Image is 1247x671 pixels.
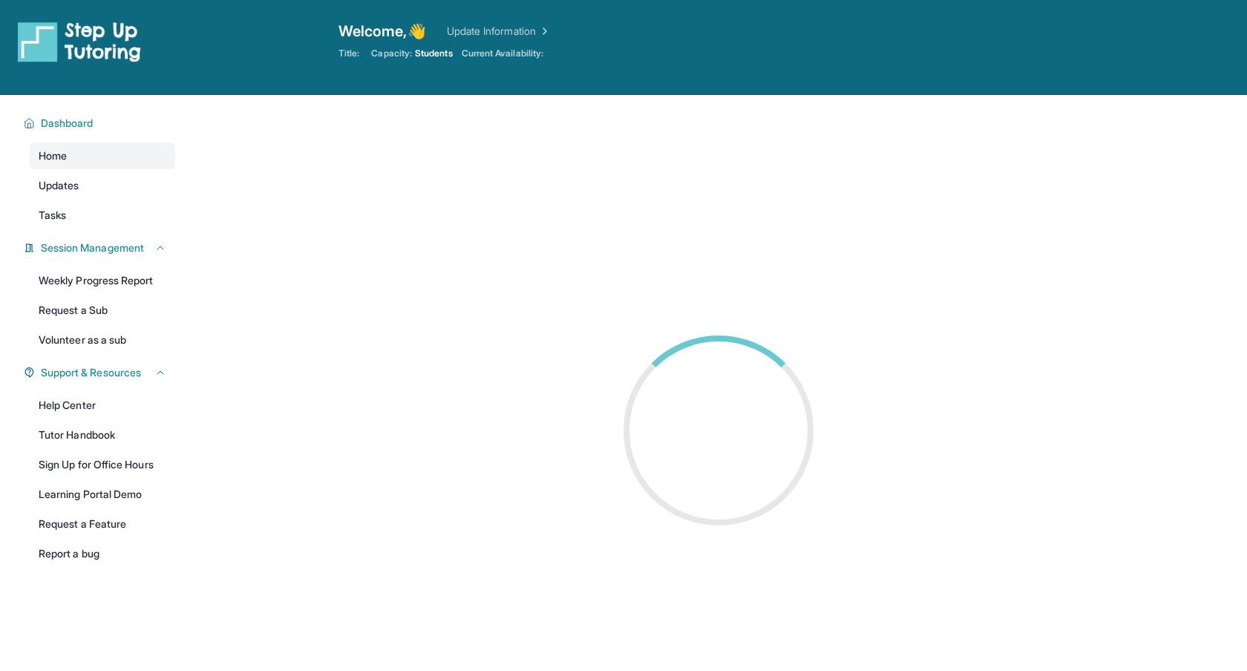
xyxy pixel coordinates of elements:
[41,365,141,380] span: Support & Resources
[39,178,79,193] span: Updates
[30,392,175,419] a: Help Center
[30,481,175,508] a: Learning Portal Demo
[39,148,67,163] span: Home
[536,24,551,39] img: Chevron Right
[30,143,175,169] a: Home
[30,422,175,448] a: Tutor Handbook
[41,240,144,255] span: Session Management
[41,116,94,131] span: Dashboard
[30,511,175,537] a: Request a Feature
[30,540,175,567] a: Report a bug
[35,116,166,131] button: Dashboard
[338,21,426,42] span: Welcome, 👋
[30,267,175,294] a: Weekly Progress Report
[39,208,66,223] span: Tasks
[371,48,412,59] span: Capacity:
[30,451,175,478] a: Sign Up for Office Hours
[30,297,175,324] a: Request a Sub
[18,21,141,62] img: logo
[447,24,551,39] a: Update Information
[462,48,543,59] span: Current Availability:
[415,48,453,59] span: Students
[35,365,166,380] button: Support & Resources
[30,172,175,199] a: Updates
[30,327,175,353] a: Volunteer as a sub
[338,48,359,59] span: Title:
[30,202,175,229] a: Tasks
[35,240,166,255] button: Session Management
